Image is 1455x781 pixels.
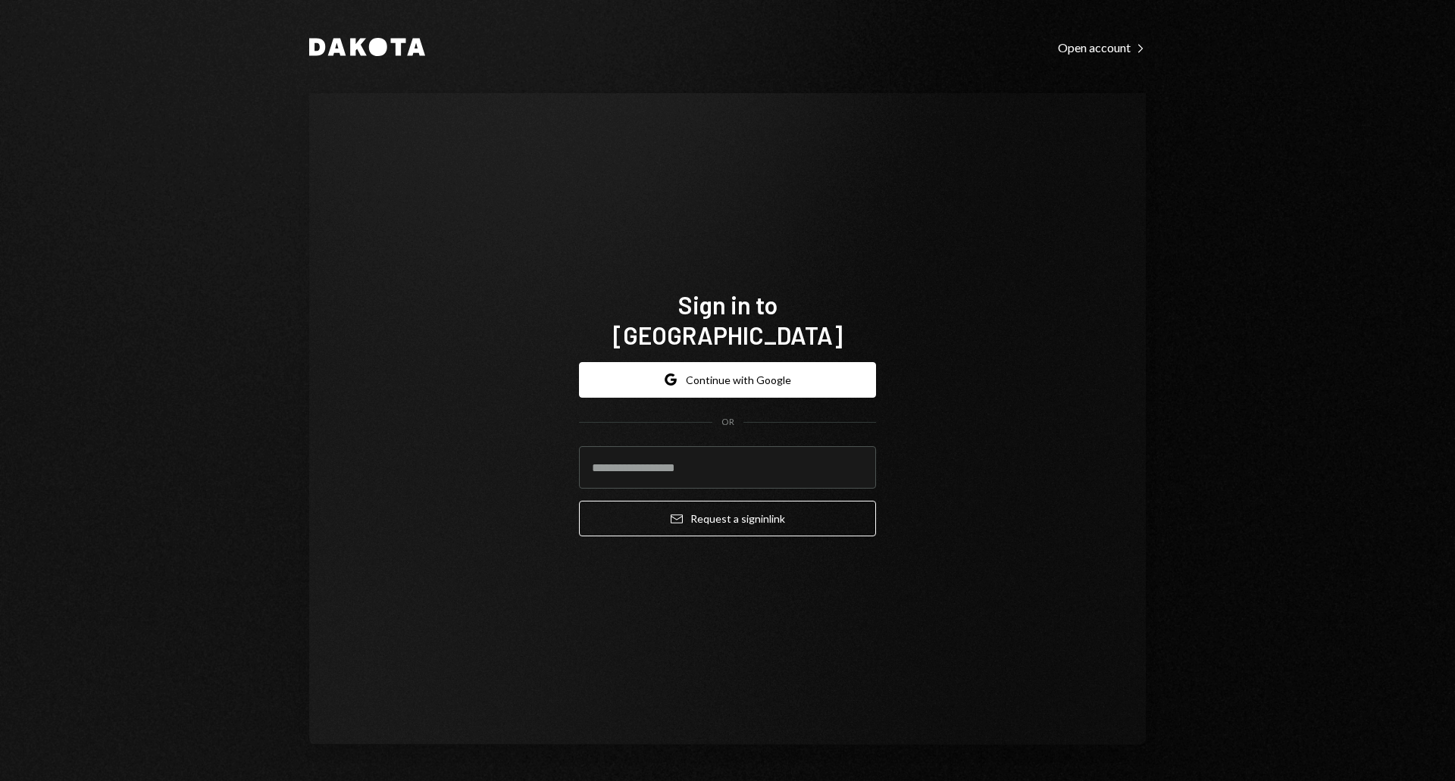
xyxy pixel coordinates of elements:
div: OR [721,416,734,429]
button: Continue with Google [579,362,876,398]
div: Open account [1058,40,1146,55]
button: Request a signinlink [579,501,876,536]
a: Open account [1058,39,1146,55]
h1: Sign in to [GEOGRAPHIC_DATA] [579,289,876,350]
